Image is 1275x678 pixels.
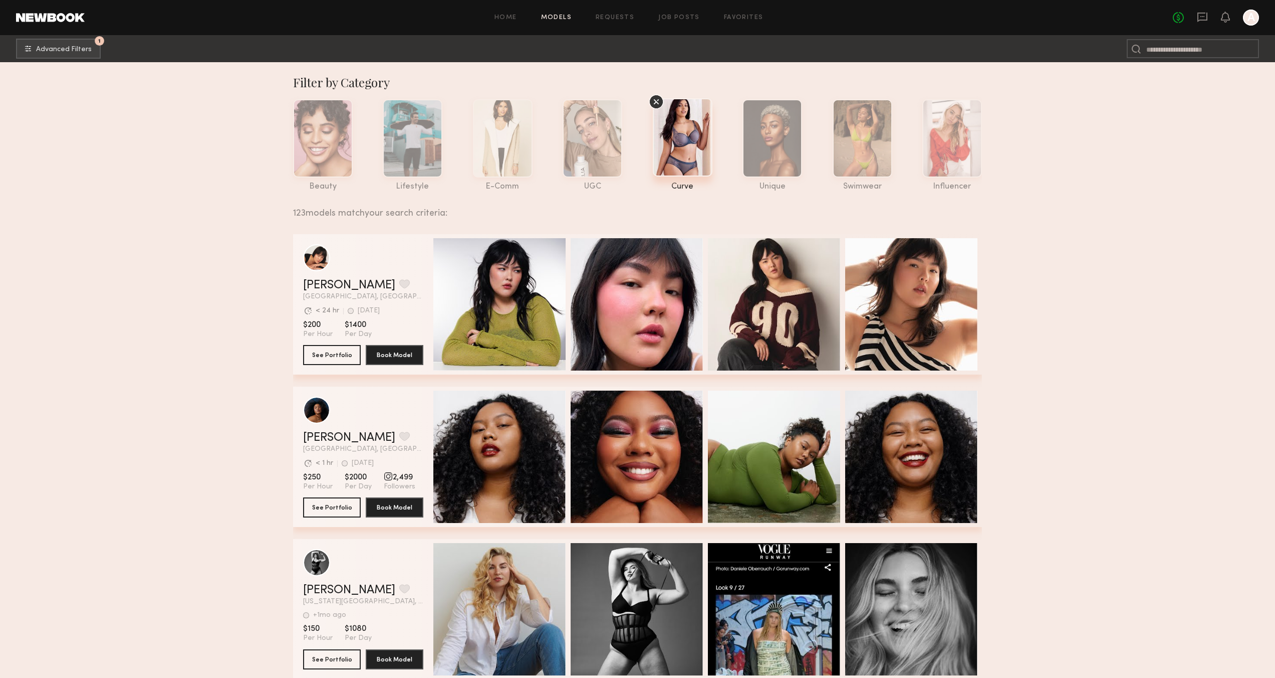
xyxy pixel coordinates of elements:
div: 123 models match your search criteria: [293,197,974,218]
div: UGC [563,183,622,191]
span: $1400 [345,320,372,330]
a: Requests [596,15,634,21]
span: Per Hour [303,482,333,491]
div: [DATE] [358,307,380,314]
span: [US_STATE][GEOGRAPHIC_DATA], [GEOGRAPHIC_DATA] [303,598,423,605]
span: $200 [303,320,333,330]
span: $250 [303,472,333,482]
span: [GEOGRAPHIC_DATA], [GEOGRAPHIC_DATA] [303,293,423,300]
span: 2,499 [384,472,415,482]
span: [GEOGRAPHIC_DATA], [GEOGRAPHIC_DATA] [303,446,423,453]
button: See Portfolio [303,497,361,518]
button: 1Advanced Filters [16,39,101,59]
div: Filter by Category [293,74,982,90]
div: [DATE] [352,460,374,467]
div: influencer [922,183,982,191]
span: $2000 [345,472,372,482]
div: < 1 hr [316,460,333,467]
a: Favorites [724,15,763,21]
button: See Portfolio [303,345,361,365]
span: $150 [303,624,333,634]
span: Per Day [345,482,372,491]
a: [PERSON_NAME] [303,432,395,444]
span: Advanced Filters [36,46,92,53]
span: Followers [384,482,415,491]
span: Per Day [345,634,372,643]
a: [PERSON_NAME] [303,279,395,291]
a: Home [494,15,517,21]
span: Per Hour [303,330,333,339]
div: beauty [293,183,353,191]
div: +1mo ago [313,612,346,619]
span: 1 [98,39,101,43]
span: Per Day [345,330,372,339]
a: Job Posts [658,15,700,21]
button: Book Model [366,649,423,669]
div: < 24 hr [316,307,339,314]
a: Models [541,15,572,21]
button: Book Model [366,345,423,365]
button: See Portfolio [303,649,361,669]
div: swimwear [833,183,892,191]
a: [PERSON_NAME] [303,584,395,596]
a: A [1243,10,1259,26]
div: unique [742,183,802,191]
div: curve [653,183,712,191]
span: $1080 [345,624,372,634]
span: Per Hour [303,634,333,643]
div: lifestyle [383,183,442,191]
div: e-comm [473,183,533,191]
button: Book Model [366,497,423,518]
